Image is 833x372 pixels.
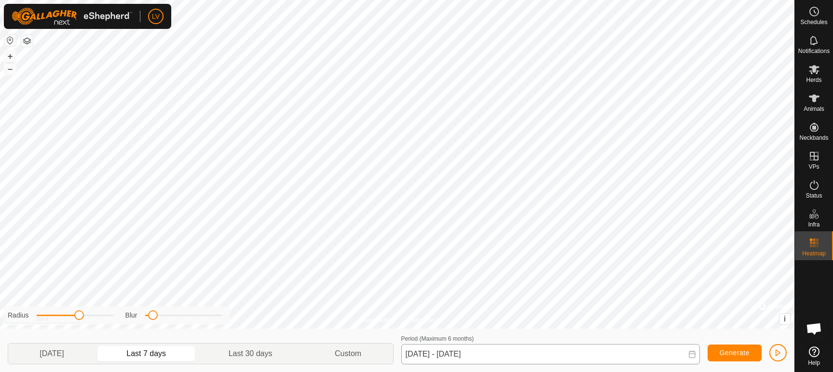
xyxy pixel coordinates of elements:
span: Last 7 days [126,348,166,359]
img: Gallagher Logo [12,8,132,25]
button: Generate [708,345,762,361]
button: + [4,51,16,62]
span: VPs [808,164,819,170]
label: Radius [8,310,29,320]
span: Neckbands [799,135,828,141]
span: Generate [720,349,750,357]
span: Notifications [798,48,830,54]
label: Blur [125,310,137,320]
span: Heatmap [802,251,826,256]
span: Schedules [800,19,827,25]
span: [DATE] [40,348,64,359]
a: Privacy Policy [359,316,395,325]
span: Herds [806,77,821,83]
span: i [784,315,786,323]
span: Infra [808,222,819,227]
span: Animals [804,106,824,112]
span: Help [808,360,820,366]
span: LV [152,12,160,22]
a: Help [795,343,833,370]
a: Contact Us [407,316,435,325]
span: Last 30 days [229,348,273,359]
button: Map Layers [21,35,33,47]
div: Open chat [800,314,829,343]
button: – [4,63,16,75]
span: Status [806,193,822,199]
button: i [779,314,790,324]
span: Custom [335,348,361,359]
button: Reset Map [4,35,16,46]
label: Period (Maximum 6 months) [401,335,474,342]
